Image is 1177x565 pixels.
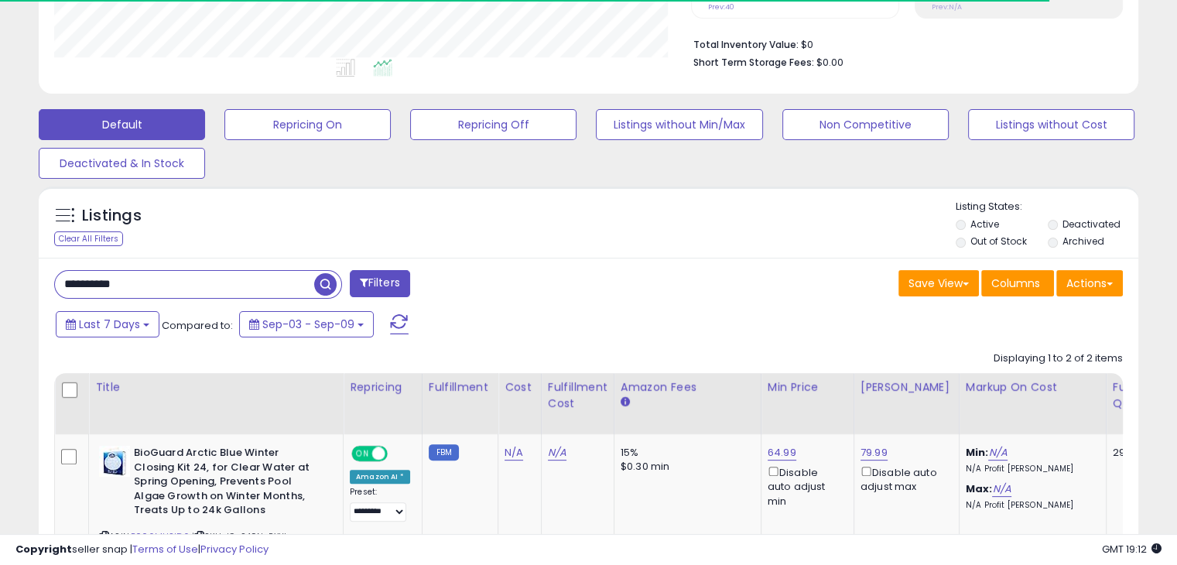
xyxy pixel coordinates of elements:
[505,379,535,395] div: Cost
[970,235,1027,248] label: Out of Stock
[966,445,989,460] b: Min:
[1056,270,1123,296] button: Actions
[991,276,1040,291] span: Columns
[350,270,410,297] button: Filters
[621,446,749,460] div: 15%
[410,109,577,140] button: Repricing Off
[768,445,796,461] a: 64.99
[1062,217,1120,231] label: Deactivated
[621,395,630,409] small: Amazon Fees.
[693,34,1111,53] li: $0
[959,373,1106,434] th: The percentage added to the cost of goods (COGS) that forms the calculator for Min & Max prices.
[994,351,1123,366] div: Displaying 1 to 2 of 2 items
[1113,446,1161,460] div: 29
[861,379,953,395] div: [PERSON_NAME]
[224,109,391,140] button: Repricing On
[39,109,205,140] button: Default
[429,379,491,395] div: Fulfillment
[956,200,1138,214] p: Listing States:
[1062,235,1103,248] label: Archived
[192,530,288,543] span: | SKU: JC-S49N-RXYL
[861,464,947,494] div: Disable auto adjust max
[981,270,1054,296] button: Columns
[429,444,459,461] small: FBM
[970,217,999,231] label: Active
[131,530,190,543] a: B006MHSID6
[82,205,142,227] h5: Listings
[79,317,140,332] span: Last 7 Days
[621,379,754,395] div: Amazon Fees
[505,445,523,461] a: N/A
[596,109,762,140] button: Listings without Min/Max
[768,379,847,395] div: Min Price
[385,447,410,461] span: OFF
[1113,379,1166,412] div: Fulfillable Quantity
[988,445,1007,461] a: N/A
[966,481,993,496] b: Max:
[99,446,130,477] img: 41erkpbH3nL._SL40_.jpg
[966,379,1100,395] div: Markup on Cost
[353,447,372,461] span: ON
[966,464,1094,474] p: N/A Profit [PERSON_NAME]
[782,109,949,140] button: Non Competitive
[54,231,123,246] div: Clear All Filters
[548,379,607,412] div: Fulfillment Cost
[200,542,269,556] a: Privacy Policy
[968,109,1134,140] button: Listings without Cost
[15,542,72,556] strong: Copyright
[768,464,842,508] div: Disable auto adjust min
[162,318,233,333] span: Compared to:
[992,481,1011,497] a: N/A
[548,445,566,461] a: N/A
[966,500,1094,511] p: N/A Profit [PERSON_NAME]
[239,311,374,337] button: Sep-03 - Sep-09
[95,379,337,395] div: Title
[898,270,979,296] button: Save View
[134,446,322,522] b: BioGuard Arctic Blue Winter Closing Kit 24, for Clear Water at Spring Opening, Prevents Pool Alga...
[816,55,843,70] span: $0.00
[693,38,799,51] b: Total Inventory Value:
[1102,542,1162,556] span: 2025-09-17 19:12 GMT
[350,487,410,522] div: Preset:
[262,317,354,332] span: Sep-03 - Sep-09
[693,56,814,69] b: Short Term Storage Fees:
[56,311,159,337] button: Last 7 Days
[132,542,198,556] a: Terms of Use
[15,543,269,557] div: seller snap | |
[39,148,205,179] button: Deactivated & In Stock
[861,445,888,461] a: 79.99
[621,460,749,474] div: $0.30 min
[708,2,734,12] small: Prev: 40
[350,379,416,395] div: Repricing
[350,470,410,484] div: Amazon AI *
[932,2,962,12] small: Prev: N/A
